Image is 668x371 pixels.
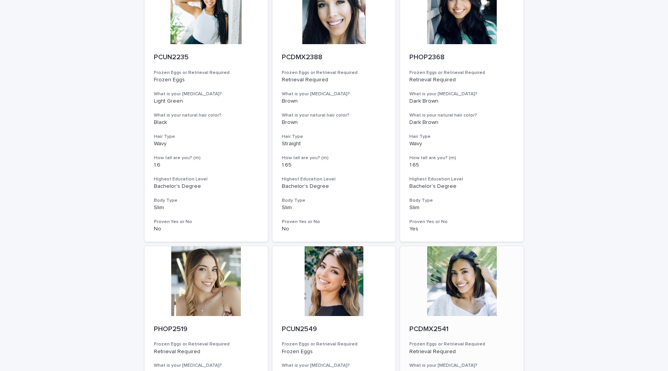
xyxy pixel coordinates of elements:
h3: Body Type [409,198,514,204]
h3: Frozen Eggs or Retrieval Required [409,70,514,76]
h3: How tall are you? (m) [154,155,259,161]
p: PHOP2368 [409,53,514,62]
p: Slim [282,204,387,211]
p: Retrieval Required [409,349,514,355]
p: 1.6 [154,162,259,168]
p: Wavy [154,141,259,147]
p: PCUN2235 [154,53,259,62]
h3: Proven Yes or No [282,219,387,225]
h3: Frozen Eggs or Retrieval Required [154,70,259,76]
p: PCUN2549 [282,325,387,334]
h3: Frozen Eggs or Retrieval Required [409,341,514,347]
p: Frozen Eggs [282,349,387,355]
h3: Body Type [154,198,259,204]
p: Dark Brown [409,119,514,126]
h3: Hair Type [409,134,514,140]
h3: Proven Yes or No [409,219,514,225]
p: Retrieval Required [282,77,387,83]
h3: Frozen Eggs or Retrieval Required [282,70,387,76]
p: Yes [409,226,514,232]
h3: Body Type [282,198,387,204]
p: Dark Brown [409,98,514,105]
p: Slim [154,204,259,211]
p: Black [154,119,259,126]
p: Light Green [154,98,259,105]
h3: Frozen Eggs or Retrieval Required [154,341,259,347]
h3: What is your [MEDICAL_DATA]? [409,362,514,369]
p: PHOP2519 [154,325,259,334]
h3: What is your natural hair color? [154,112,259,119]
p: PCDMX2541 [409,325,514,334]
p: Brown [282,119,387,126]
p: Frozen Eggs [154,77,259,83]
p: 1.65 [282,162,387,168]
p: Wavy [409,141,514,147]
p: Bachelor's Degree [282,183,387,190]
h3: Hair Type [154,134,259,140]
h3: Highest Education Level [409,176,514,182]
p: Retrieval Required [409,77,514,83]
h3: Proven Yes or No [154,219,259,225]
h3: How tall are you? (m) [282,155,387,161]
h3: Hair Type [282,134,387,140]
h3: What is your [MEDICAL_DATA]? [154,91,259,97]
p: Bachelor's Degree [154,183,259,190]
p: Straight [282,141,387,147]
p: Bachelor's Degree [409,183,514,190]
h3: Highest Education Level [154,176,259,182]
p: No [282,226,387,232]
h3: What is your [MEDICAL_DATA]? [409,91,514,97]
p: 1.65 [409,162,514,168]
h3: What is your [MEDICAL_DATA]? [282,362,387,369]
h3: How tall are you? (m) [409,155,514,161]
h3: What is your natural hair color? [409,112,514,119]
p: No [154,226,259,232]
h3: Highest Education Level [282,176,387,182]
h3: What is your [MEDICAL_DATA]? [154,362,259,369]
h3: What is your natural hair color? [282,112,387,119]
p: PCDMX2388 [282,53,387,62]
h3: Frozen Eggs or Retrieval Required [282,341,387,347]
p: Slim [409,204,514,211]
p: Retrieval Required [154,349,259,355]
p: Brown [282,98,387,105]
h3: What is your [MEDICAL_DATA]? [282,91,387,97]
